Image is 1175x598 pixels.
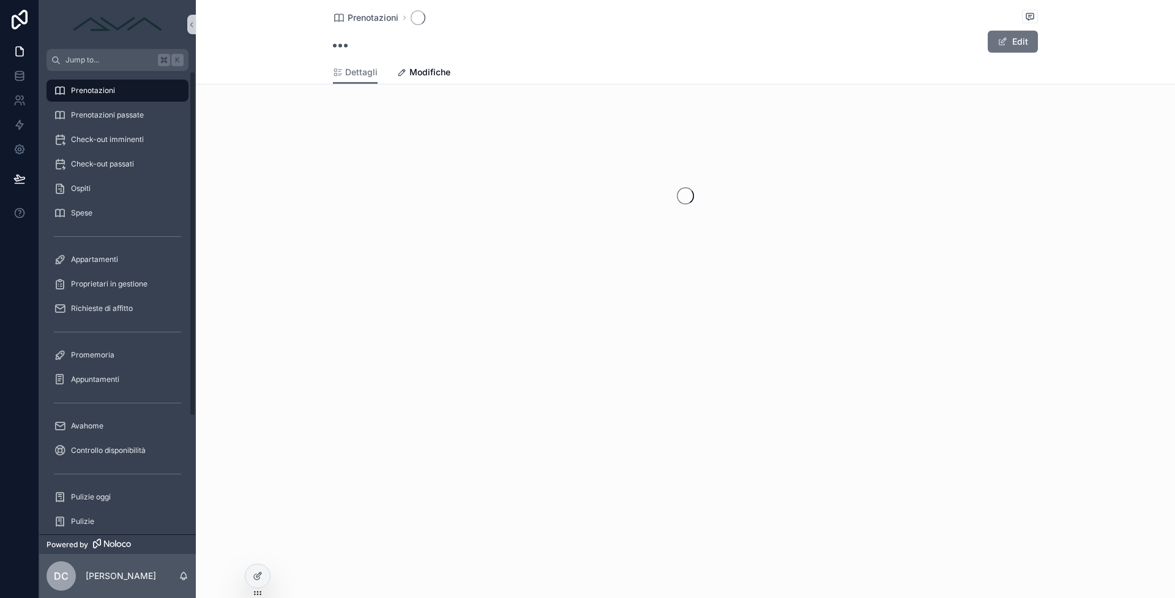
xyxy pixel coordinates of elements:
[47,368,188,391] a: Appuntamenti
[988,31,1038,53] button: Edit
[47,202,188,224] a: Spese
[71,375,119,384] span: Appuntamenti
[71,135,144,144] span: Check-out imminenti
[47,153,188,175] a: Check-out passati
[71,159,134,169] span: Check-out passati
[71,86,115,95] span: Prenotazioni
[409,66,450,78] span: Modifiche
[345,66,378,78] span: Dettagli
[71,208,92,218] span: Spese
[47,249,188,271] a: Appartamenti
[47,80,188,102] a: Prenotazioni
[54,569,69,583] span: DC
[71,110,144,120] span: Prenotazioni passate
[71,350,114,360] span: Promemoria
[71,492,111,502] span: Pulizie oggi
[47,486,188,508] a: Pulizie oggi
[333,61,378,84] a: Dettagli
[47,273,188,295] a: Proprietari in gestione
[47,439,188,462] a: Controllo disponibilità
[47,344,188,366] a: Promemoria
[71,421,103,431] span: Avahome
[39,534,196,554] a: Powered by
[71,184,91,193] span: Ospiti
[47,540,88,550] span: Powered by
[47,178,188,200] a: Ospiti
[333,12,398,24] a: Prenotazioni
[71,517,94,526] span: Pulizie
[47,415,188,437] a: Avahome
[348,12,398,24] span: Prenotazioni
[71,304,133,313] span: Richieste di affitto
[71,279,147,289] span: Proprietari in gestione
[397,61,450,86] a: Modifiche
[173,55,182,65] span: K
[69,15,166,34] img: App logo
[39,71,196,534] div: scrollable content
[71,255,118,264] span: Appartamenti
[47,129,188,151] a: Check-out imminenti
[47,49,188,71] button: Jump to...K
[86,570,156,582] p: [PERSON_NAME]
[47,510,188,533] a: Pulizie
[65,55,153,65] span: Jump to...
[47,104,188,126] a: Prenotazioni passate
[71,446,146,455] span: Controllo disponibilità
[47,297,188,320] a: Richieste di affitto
